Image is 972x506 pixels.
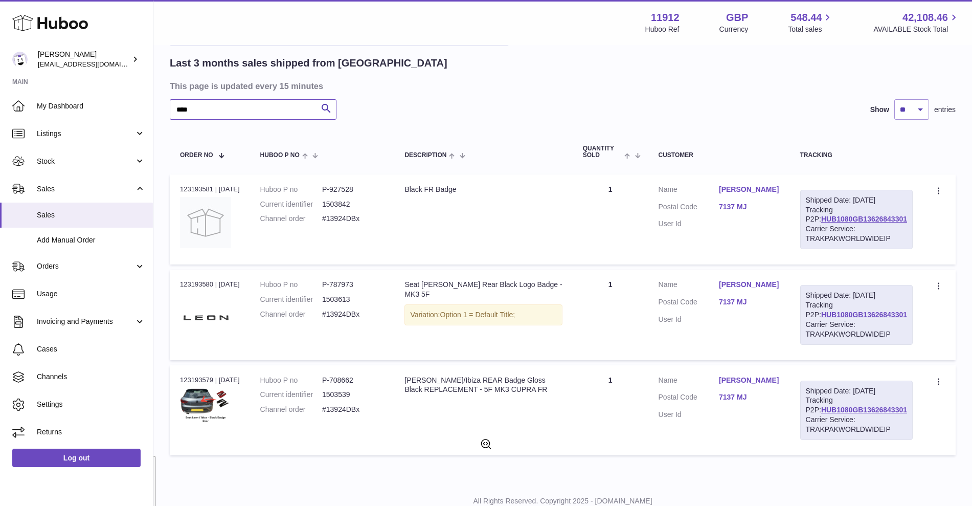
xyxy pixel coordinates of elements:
dd: 1503613 [322,295,384,304]
dt: Name [659,376,719,388]
span: Order No [180,152,213,159]
span: Orders [37,261,134,271]
a: [PERSON_NAME] [719,185,780,194]
dt: User Id [659,219,719,229]
dd: P-708662 [322,376,384,385]
span: entries [934,105,956,115]
dd: #13924DBx [322,405,384,414]
div: Tracking P2P: [800,190,913,249]
td: 1 [573,365,648,455]
span: My Dashboard [37,101,145,111]
div: Shipped Date: [DATE] [806,386,907,396]
a: HUB1080GB13626843301 [821,406,907,414]
dt: Channel order [260,405,322,414]
dt: Postal Code [659,202,719,214]
a: 7137 MJ [719,202,780,212]
dt: Channel order [260,214,322,224]
dt: Huboo P no [260,376,322,385]
dt: Name [659,280,719,292]
a: 42,108.46 AVAILABLE Stock Total [873,11,960,34]
div: Black FR Badge [404,185,562,194]
span: Cases [37,344,145,354]
span: Invoicing and Payments [37,317,134,326]
label: Show [870,105,889,115]
dt: Huboo P no [260,280,322,290]
span: Description [404,152,446,159]
div: Carrier Service: TRAKPAKWORLDWIDEIP [806,224,907,244]
img: info@carbonmyride.com [12,52,28,67]
div: Shipped Date: [DATE] [806,291,907,300]
img: Car-Sticker-Metal-R-Logo-Emblem-Badge-Trunk-Decal-for-Seat-Cupra-Leon-Ibiza-Tarraco-Mii.jpg_640x6... [180,293,231,344]
span: Option 1 = Default Title; [440,311,515,319]
div: Customer [659,152,780,159]
div: [PERSON_NAME]/Ibiza REAR Badge Gloss Black REPLACEMENT - 5F MK3 CUPRA FR [404,376,562,395]
dd: #13924DBx [322,310,384,319]
div: 123193579 | [DATE] [180,376,240,385]
dd: 1503842 [322,200,384,209]
img: $_57.PNG [180,388,231,426]
td: 1 [573,174,648,265]
span: Stock [37,157,134,166]
span: 548.44 [790,11,822,25]
dd: P-927528 [322,185,384,194]
span: AVAILABLE Stock Total [873,25,960,34]
dd: #13924DBx [322,214,384,224]
span: Sales [37,184,134,194]
dt: Postal Code [659,392,719,405]
dt: User Id [659,410,719,420]
a: HUB1080GB13626843301 [821,215,907,223]
a: 7137 MJ [719,392,780,402]
span: Add Manual Order [37,235,145,245]
span: 42,108.46 [902,11,948,25]
dt: Current identifier [260,390,322,400]
div: 123193581 | [DATE] [180,185,240,194]
dt: Postal Code [659,297,719,310]
span: Returns [37,427,145,437]
a: Log out [12,449,141,467]
div: Tracking P2P: [800,381,913,440]
dd: 1503539 [322,390,384,400]
td: 1 [573,270,648,360]
dt: Name [659,185,719,197]
h3: This page is updated every 15 minutes [170,80,953,92]
h2: Last 3 months sales shipped from [GEOGRAPHIC_DATA] [170,56,447,70]
div: Carrier Service: TRAKPAKWORLDWIDEIP [806,415,907,434]
div: Currency [719,25,749,34]
div: Seat [PERSON_NAME] Rear Black Logo Badge -MK3 5F [404,280,562,299]
a: HUB1080GB13626843301 [821,311,907,319]
dt: Current identifier [260,295,322,304]
div: 123193580 | [DATE] [180,280,240,289]
dt: User Id [659,315,719,324]
span: Listings [37,129,134,139]
span: Usage [37,289,145,299]
span: Total sales [788,25,833,34]
strong: GBP [726,11,748,25]
span: Huboo P no [260,152,300,159]
a: [PERSON_NAME] [719,280,780,290]
dt: Huboo P no [260,185,322,194]
dt: Current identifier [260,200,322,209]
div: Tracking [800,152,913,159]
dd: P-787973 [322,280,384,290]
div: Shipped Date: [DATE] [806,195,907,205]
div: [PERSON_NAME] [38,50,130,69]
a: 7137 MJ [719,297,780,307]
dt: Channel order [260,310,322,319]
a: 548.44 Total sales [788,11,833,34]
span: Quantity Sold [583,145,622,159]
span: Sales [37,210,145,220]
img: no-photo.jpg [180,197,231,248]
span: Channels [37,372,145,382]
div: Carrier Service: TRAKPAKWORLDWIDEIP [806,320,907,339]
div: Variation: [404,304,562,325]
div: Huboo Ref [645,25,680,34]
span: Settings [37,400,145,409]
div: Tracking P2P: [800,285,913,344]
strong: 11912 [651,11,680,25]
a: [PERSON_NAME] [719,376,780,385]
span: [EMAIL_ADDRESS][DOMAIN_NAME] [38,60,150,68]
p: All Rights Reserved. Copyright 2025 - [DOMAIN_NAME] [162,496,964,506]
